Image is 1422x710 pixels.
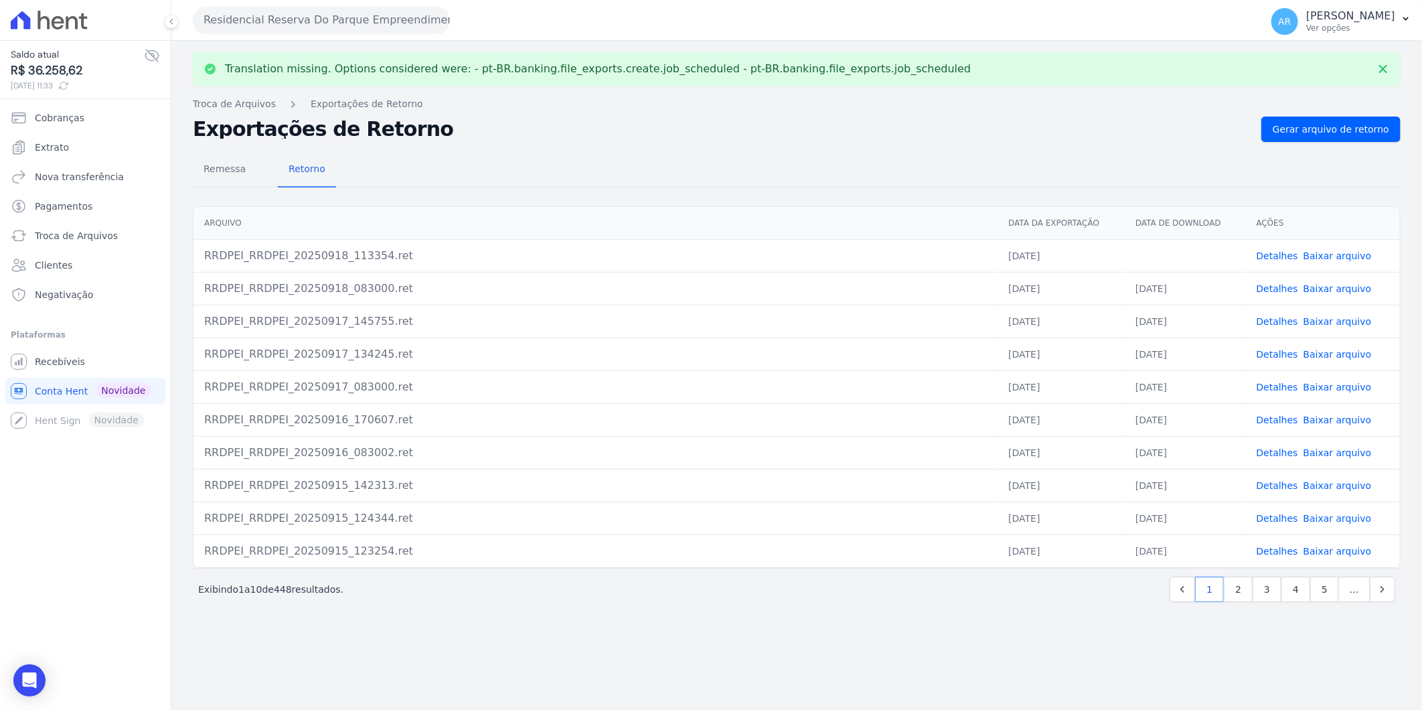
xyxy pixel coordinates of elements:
div: Plataformas [11,327,160,343]
th: Data de Download [1125,207,1246,240]
nav: Sidebar [11,104,160,434]
a: Detalhes [1257,349,1298,360]
p: Exibindo a de resultados. [198,583,343,596]
a: Baixar arquivo [1303,447,1372,458]
td: [DATE] [998,502,1125,535]
a: Troca de Arquivos [5,222,165,249]
a: Detalhes [1257,316,1298,327]
td: [DATE] [1125,305,1246,338]
a: Detalhes [1257,513,1298,524]
a: Extrato [5,134,165,161]
div: RRDPEI_RRDPEI_20250915_124344.ret [204,510,987,526]
span: Conta Hent [35,384,88,398]
span: AR [1278,17,1291,26]
span: R$ 36.258,62 [11,62,144,80]
td: [DATE] [1125,272,1246,305]
span: Novidade [96,383,151,398]
div: RRDPEI_RRDPEI_20250917_145755.ret [204,313,987,330]
h2: Exportações de Retorno [193,120,1251,139]
a: Baixar arquivo [1303,349,1372,360]
a: Cobranças [5,104,165,131]
span: Retorno [281,155,333,182]
a: Troca de Arquivos [193,97,276,111]
span: … [1338,577,1370,602]
a: Detalhes [1257,251,1298,261]
a: Detalhes [1257,546,1298,557]
td: [DATE] [1125,403,1246,436]
nav: Breadcrumb [193,97,1401,111]
div: RRDPEI_RRDPEI_20250916_083002.ret [204,445,987,461]
span: Recebíveis [35,355,85,368]
button: AR [PERSON_NAME] Ver opções [1261,3,1422,40]
td: [DATE] [998,338,1125,370]
span: 1 [238,584,244,595]
th: Arquivo [193,207,998,240]
td: [DATE] [998,239,1125,272]
div: Open Intercom Messenger [13,664,46,697]
td: [DATE] [998,469,1125,502]
span: 10 [250,584,262,595]
a: Baixar arquivo [1303,316,1372,327]
div: RRDPEI_RRDPEI_20250918_113354.ret [204,248,987,264]
a: Previous [1170,577,1195,602]
td: [DATE] [998,305,1125,338]
span: Gerar arquivo de retorno [1273,123,1389,136]
a: Detalhes [1257,447,1298,458]
div: RRDPEI_RRDPEI_20250917_134245.ret [204,346,987,362]
td: [DATE] [1125,535,1246,567]
button: Residencial Reserva Do Parque Empreendimento Imobiliario LTDA [193,7,450,33]
span: Remessa [195,155,254,182]
td: [DATE] [998,436,1125,469]
a: Baixar arquivo [1303,513,1372,524]
a: Detalhes [1257,283,1298,294]
td: [DATE] [1125,436,1246,469]
a: Remessa [193,153,256,188]
a: Detalhes [1257,382,1298,393]
a: 2 [1224,577,1253,602]
a: Gerar arquivo de retorno [1261,117,1401,142]
a: Conta Hent Novidade [5,378,165,405]
td: [DATE] [1125,469,1246,502]
a: Retorno [278,153,336,188]
span: Nova transferência [35,170,124,184]
a: Clientes [5,252,165,279]
a: Exportações de Retorno [311,97,423,111]
td: [DATE] [998,370,1125,403]
a: Baixar arquivo [1303,480,1372,491]
td: [DATE] [998,535,1125,567]
p: [PERSON_NAME] [1306,9,1395,23]
span: Negativação [35,288,94,301]
td: [DATE] [1125,370,1246,403]
a: 5 [1310,577,1339,602]
p: Translation missing. Options considered were: - pt-BR.banking.file_exports.create.job_scheduled -... [225,62,971,76]
div: RRDPEI_RRDPEI_20250916_170607.ret [204,412,987,428]
a: 3 [1253,577,1281,602]
a: Baixar arquivo [1303,382,1372,393]
p: Ver opções [1306,23,1395,33]
span: [DATE] 11:33 [11,80,144,92]
th: Ações [1246,207,1400,240]
td: [DATE] [1125,338,1246,370]
a: 4 [1281,577,1310,602]
span: Troca de Arquivos [35,229,118,242]
a: Detalhes [1257,480,1298,491]
a: Detalhes [1257,415,1298,425]
div: RRDPEI_RRDPEI_20250918_083000.ret [204,281,987,297]
a: Nova transferência [5,163,165,190]
div: RRDPEI_RRDPEI_20250915_142313.ret [204,478,987,494]
td: [DATE] [998,403,1125,436]
span: 448 [274,584,292,595]
span: Extrato [35,141,69,154]
a: 1 [1195,577,1224,602]
div: RRDPEI_RRDPEI_20250917_083000.ret [204,379,987,395]
a: Next [1370,577,1395,602]
span: Saldo atual [11,48,144,62]
a: Baixar arquivo [1303,251,1372,261]
a: Recebíveis [5,348,165,375]
div: RRDPEI_RRDPEI_20250915_123254.ret [204,543,987,559]
td: [DATE] [1125,502,1246,535]
span: Clientes [35,259,72,272]
span: Pagamentos [35,200,92,213]
td: [DATE] [998,272,1125,305]
a: Negativação [5,281,165,308]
